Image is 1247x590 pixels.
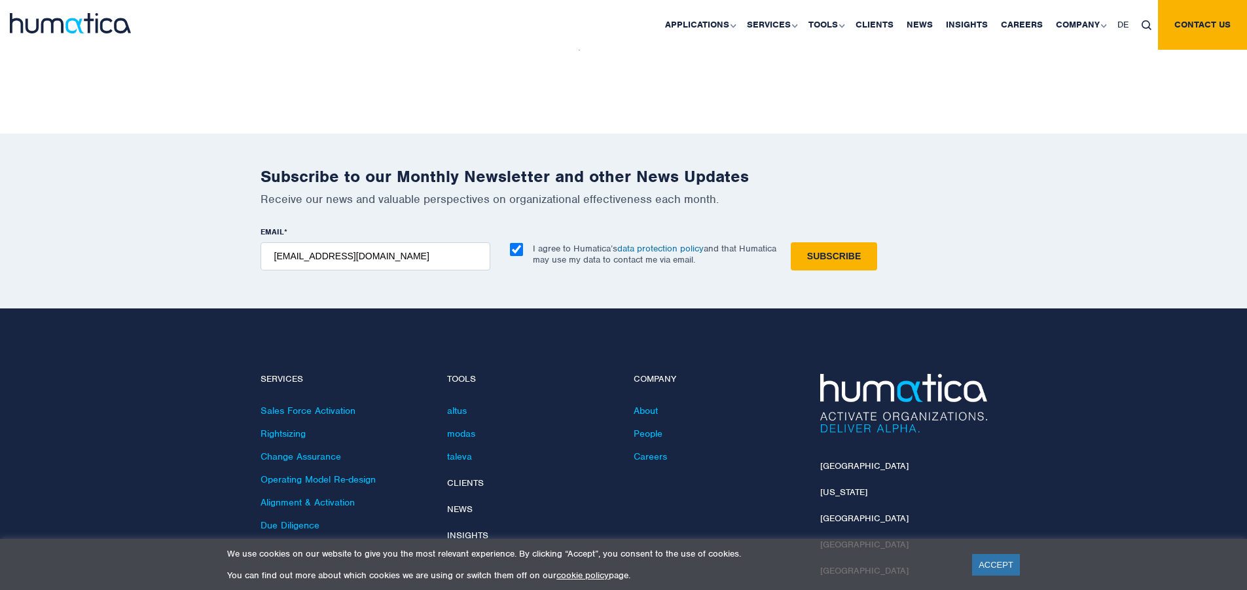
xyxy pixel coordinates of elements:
[261,405,355,416] a: Sales Force Activation
[261,227,284,237] span: EMAIL
[261,166,987,187] h2: Subscribe to our Monthly Newsletter and other News Updates
[820,513,909,524] a: [GEOGRAPHIC_DATA]
[261,192,987,206] p: Receive our news and valuable perspectives on organizational effectiveness each month.
[261,428,306,439] a: Rightsizing
[227,548,956,559] p: We use cookies on our website to give you the most relevant experience. By clicking “Accept”, you...
[261,242,490,270] input: name@company.com
[261,473,376,485] a: Operating Model Re-design
[261,451,341,462] a: Change Assurance
[634,428,662,439] a: People
[227,570,956,581] p: You can find out more about which cookies we are using or switch them off on our page.
[447,405,467,416] a: altus
[447,477,484,489] a: Clients
[510,243,523,256] input: I agree to Humatica’sdata protection policyand that Humatica may use my data to contact me via em...
[820,460,909,471] a: [GEOGRAPHIC_DATA]
[447,428,475,439] a: modas
[261,519,319,531] a: Due Diligence
[261,496,355,508] a: Alignment & Activation
[447,374,614,385] h4: Tools
[791,242,877,270] input: Subscribe
[634,451,667,462] a: Careers
[261,374,427,385] h4: Services
[533,243,776,265] p: I agree to Humatica’s and that Humatica may use my data to contact me via email.
[972,554,1020,576] a: ACCEPT
[1142,20,1151,30] img: search_icon
[634,374,801,385] h4: Company
[447,451,472,462] a: taleva
[617,243,704,254] a: data protection policy
[556,570,609,581] a: cookie policy
[1117,19,1129,30] span: DE
[634,405,658,416] a: About
[820,487,867,498] a: [US_STATE]
[820,374,987,433] img: Humatica
[447,530,488,541] a: Insights
[10,13,131,33] img: logo
[447,504,473,515] a: News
